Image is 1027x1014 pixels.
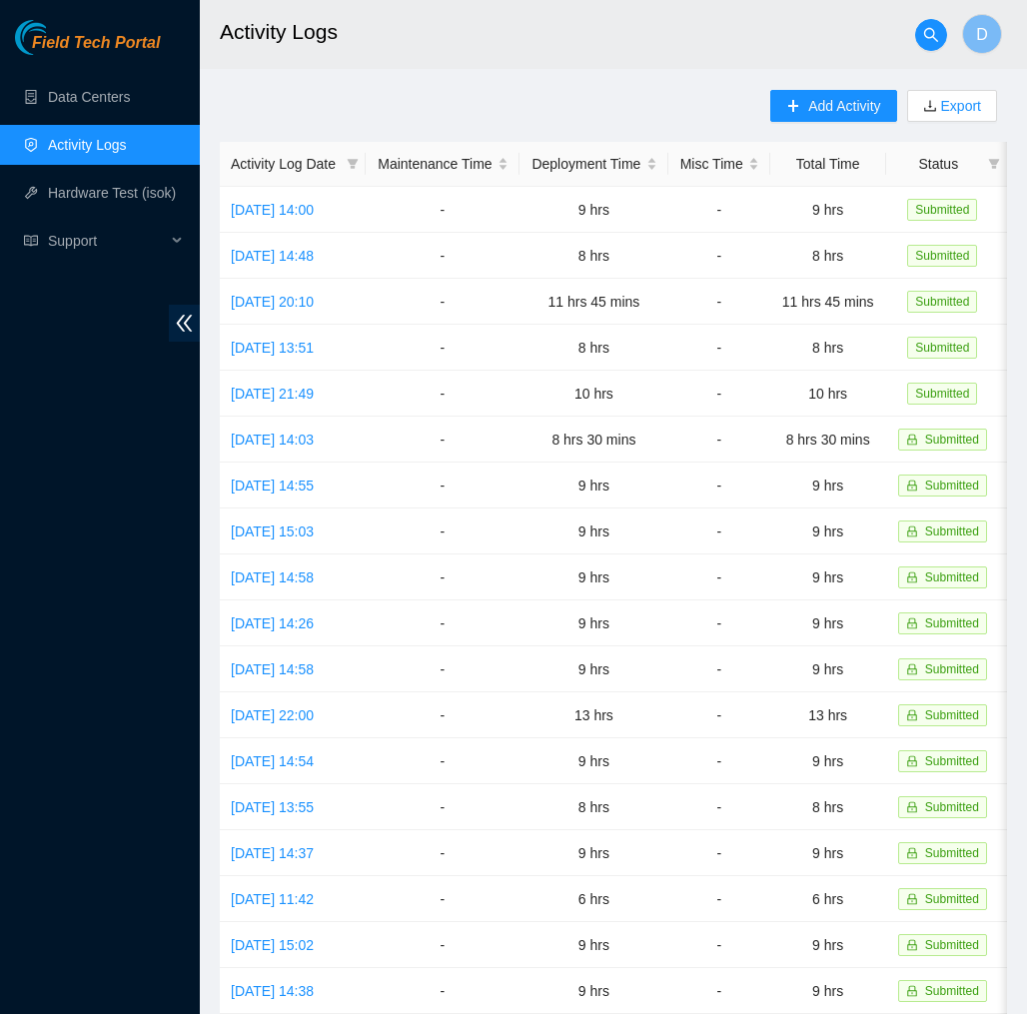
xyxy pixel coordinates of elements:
td: 9 hrs [770,922,886,968]
button: plusAdd Activity [770,90,896,122]
span: read [24,234,38,248]
button: search [915,19,947,51]
td: - [366,233,519,279]
td: 9 hrs [519,463,668,508]
td: 9 hrs [770,463,886,508]
a: [DATE] 14:55 [231,478,314,494]
span: Submitted [925,984,979,998]
td: 10 hrs [770,371,886,417]
a: Activity Logs [48,137,127,153]
td: - [366,371,519,417]
span: lock [906,617,918,629]
td: 9 hrs [519,600,668,646]
span: search [916,27,946,43]
td: 9 hrs [519,508,668,554]
td: 11 hrs 45 mins [519,279,668,325]
td: 10 hrs [519,371,668,417]
td: - [668,600,770,646]
td: 6 hrs [519,876,668,922]
span: Submitted [925,846,979,860]
td: - [366,187,519,233]
span: double-left [169,305,200,342]
td: - [668,371,770,417]
span: Submitted [907,337,977,359]
a: [DATE] 14:58 [231,569,314,585]
td: 9 hrs [770,646,886,692]
td: 9 hrs [770,508,886,554]
td: - [668,279,770,325]
span: lock [906,755,918,767]
span: filter [988,158,1000,170]
td: 13 hrs [770,692,886,738]
span: filter [347,158,359,170]
td: 9 hrs [770,830,886,876]
a: [DATE] 20:10 [231,294,314,310]
a: [DATE] 14:48 [231,248,314,264]
td: 8 hrs 30 mins [770,417,886,463]
td: - [366,463,519,508]
span: filter [343,149,363,179]
td: 9 hrs [519,646,668,692]
td: - [668,508,770,554]
span: plus [786,99,800,115]
td: 6 hrs [770,876,886,922]
td: 9 hrs [770,738,886,784]
td: - [668,554,770,600]
span: Submitted [925,616,979,630]
a: [DATE] 15:02 [231,937,314,953]
td: - [366,830,519,876]
a: Hardware Test (isok) [48,185,176,201]
td: - [366,325,519,371]
span: lock [906,939,918,951]
span: Submitted [925,524,979,538]
td: - [668,968,770,1014]
span: lock [906,571,918,583]
td: - [366,738,519,784]
td: - [668,417,770,463]
td: 9 hrs [519,738,668,784]
td: - [366,279,519,325]
span: Submitted [925,570,979,584]
span: lock [906,434,918,446]
td: 9 hrs [770,600,886,646]
td: 8 hrs [770,784,886,830]
td: 9 hrs [770,554,886,600]
a: Akamai TechnologiesField Tech Portal [15,36,160,62]
a: [DATE] 14:37 [231,845,314,861]
span: lock [906,847,918,859]
td: 13 hrs [519,692,668,738]
img: Akamai Technologies [15,20,101,55]
span: Submitted [925,800,979,814]
td: 9 hrs [770,187,886,233]
td: - [668,646,770,692]
span: download [923,99,937,115]
a: [DATE] 14:54 [231,753,314,769]
a: Export [937,98,981,114]
th: Total Time [770,142,886,187]
td: - [668,830,770,876]
td: - [668,876,770,922]
span: Submitted [925,662,979,676]
button: D [962,14,1002,54]
span: Add Activity [808,95,880,117]
span: Submitted [907,291,977,313]
td: 9 hrs [519,554,668,600]
span: Submitted [925,433,979,447]
td: - [668,233,770,279]
a: [DATE] 14:03 [231,432,314,448]
td: 8 hrs [770,325,886,371]
a: [DATE] 13:51 [231,340,314,356]
span: Field Tech Portal [32,34,160,53]
td: - [366,876,519,922]
span: lock [906,480,918,492]
span: Submitted [907,383,977,405]
td: 8 hrs 30 mins [519,417,668,463]
span: Support [48,221,166,261]
td: - [366,600,519,646]
td: 9 hrs [519,830,668,876]
td: - [366,554,519,600]
td: - [366,508,519,554]
td: - [366,968,519,1014]
td: - [668,738,770,784]
td: - [366,922,519,968]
